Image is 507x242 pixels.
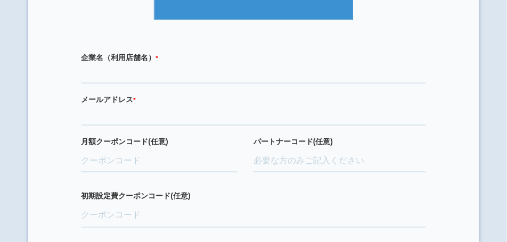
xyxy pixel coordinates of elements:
label: メールアドレス [81,94,426,105]
label: 月額クーポンコード(任意) [81,136,238,147]
input: クーポンコード [81,149,238,173]
label: パートナーコード(任意) [253,136,426,147]
input: クーポンコード [81,204,426,228]
input: 必要な方のみご記入ください [253,149,426,173]
label: 初期設定費クーポンコード(任意) [81,191,426,202]
label: 企業名（利用店舗名） [81,52,426,63]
